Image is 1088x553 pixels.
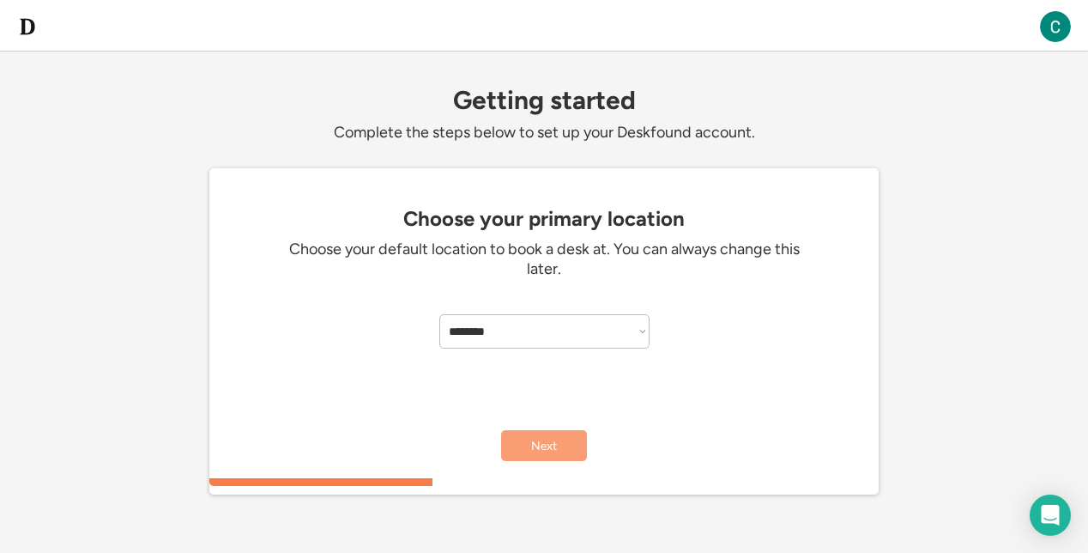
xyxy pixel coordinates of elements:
[1040,11,1071,42] img: ACg8ocLqt7emgqFA7rxSMRn5x5lJh9tOERGYiNVJTTxg3ngeq8cYbA=s96-c
[501,430,587,461] button: Next
[1030,495,1071,536] div: Open Intercom Messenger
[287,240,801,280] div: Choose your default location to book a desk at. You can always change this later.
[209,86,879,114] div: Getting started
[213,478,882,486] div: 33.3333333333333%
[17,16,38,37] img: d-whitebg.png
[218,207,870,231] div: Choose your primary location
[209,123,879,143] div: Complete the steps below to set up your Deskfound account.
